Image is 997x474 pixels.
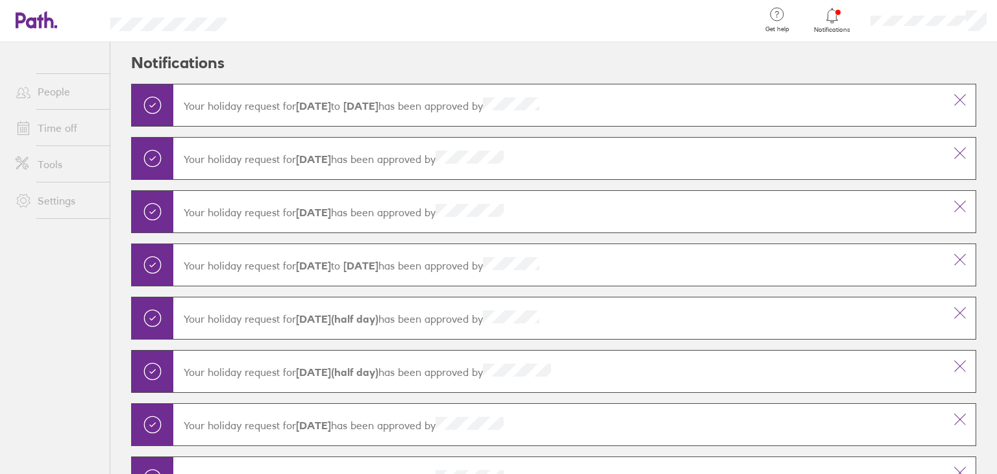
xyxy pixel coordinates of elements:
[811,6,854,34] a: Notifications
[184,257,934,272] p: Your holiday request for has been approved by
[184,204,934,219] p: Your holiday request for has been approved by
[184,364,934,379] p: Your holiday request for has been approved by
[296,206,331,219] strong: [DATE]
[340,260,378,273] strong: [DATE]
[184,310,934,325] p: Your holiday request for has been approved by
[296,260,331,273] strong: [DATE]
[5,188,110,214] a: Settings
[296,313,378,326] strong: [DATE] (half day)
[184,417,934,432] p: Your holiday request for has been approved by
[296,153,331,166] strong: [DATE]
[5,151,110,177] a: Tools
[5,115,110,141] a: Time off
[811,26,854,34] span: Notifications
[756,25,798,33] span: Get help
[296,100,331,113] strong: [DATE]
[296,100,378,113] span: to
[184,97,934,112] p: Your holiday request for has been approved by
[5,79,110,105] a: People
[184,151,934,166] p: Your holiday request for has been approved by
[296,260,378,273] span: to
[131,42,225,84] h2: Notifications
[296,366,378,379] strong: [DATE] (half day)
[340,100,378,113] strong: [DATE]
[296,419,331,432] strong: [DATE]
